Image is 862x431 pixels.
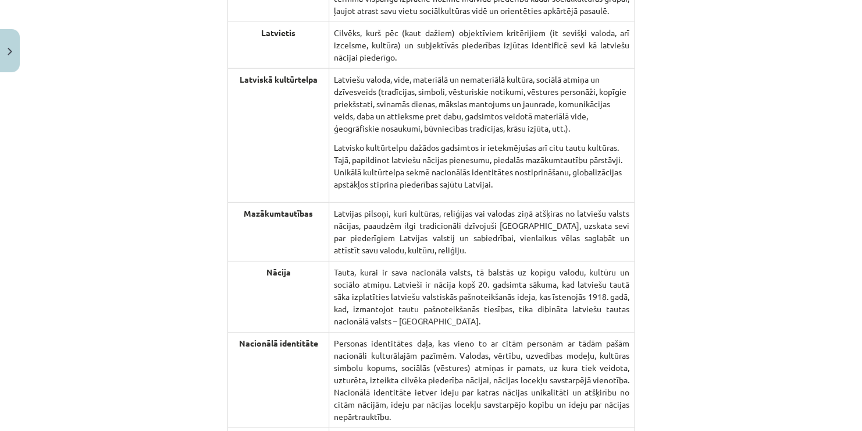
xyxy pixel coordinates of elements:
strong: Latviskā kultūrtelpa [240,74,318,84]
td: Latvijas pilsoņi, kuri kultūras, reliģijas vai valodas ziņā atšķiras no latviešu valsts nācijas, ... [329,202,635,261]
strong: Nācija [266,267,291,277]
p: Latvisko kultūrtelpu dažādos gadsimtos ir ietekmējušas arī citu tautu kultūras. Tajā, papildinot ... [334,142,629,190]
img: icon-close-lesson-0947bae3869378f0d4975bcd49f059093ad1ed9edebbc8119c70593378902aed.svg [8,48,12,55]
td: Personas identitātes daļa, kas vieno to ar citām personām ar tādām pašām nacionāli kulturālajām p... [329,332,635,428]
strong: Mazākumtautības [244,208,313,218]
strong: Nacionālā identitāte [239,338,318,348]
strong: Latvietis [261,27,295,38]
td: Tauta, kurai ir sava nacionāla valsts, tā balstās uz kopīgu valodu, kultūru un sociālo atmiņu. La... [329,261,635,332]
td: Cilvēks, kurš pēc (kaut dažiem) objektīviem kritērijiem (it sevišķi valoda, arī izcelsme, kultūra... [329,22,635,68]
p: Latviešu valoda, vide, materiālā un nemateriālā kultūra, sociālā atmiņa un dzīvesveids (tradīcija... [334,73,629,135]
